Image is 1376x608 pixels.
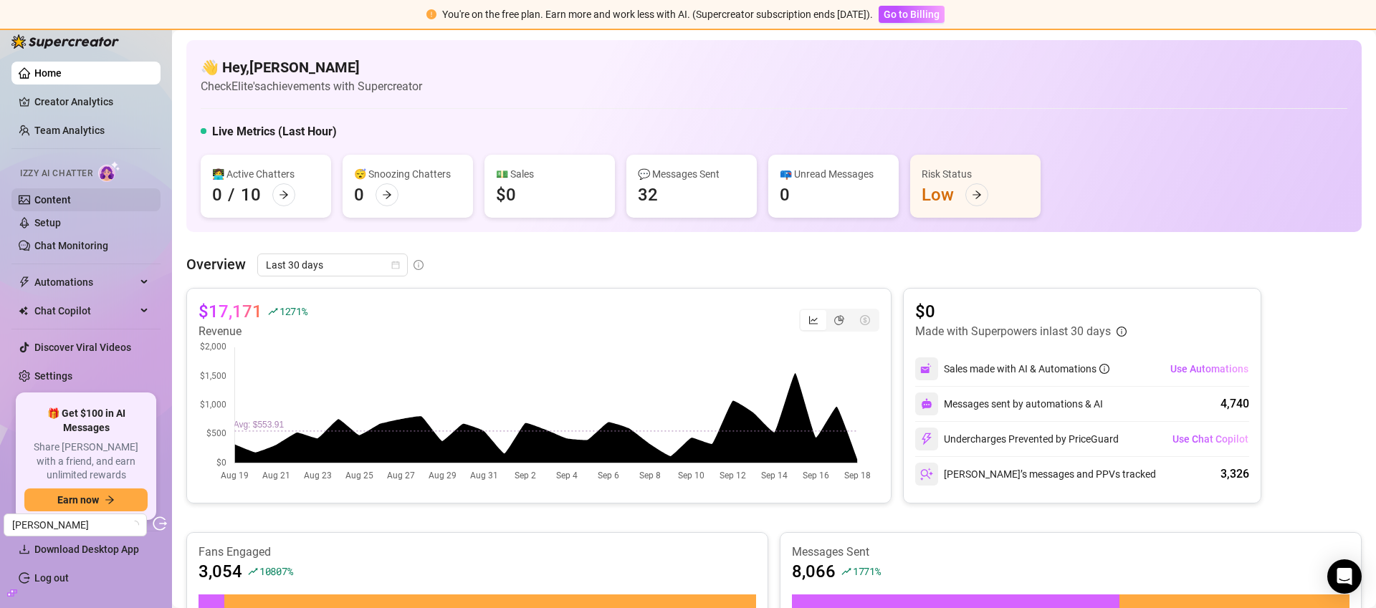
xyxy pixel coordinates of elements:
article: $0 [915,300,1127,323]
img: svg%3e [920,468,933,481]
a: Home [34,67,62,79]
span: 1271 % [279,304,307,318]
span: info-circle [414,260,424,270]
img: logo-BBDzfeDw.svg [11,34,119,49]
article: 8,066 [792,560,836,583]
div: 32 [638,183,658,206]
span: exclamation-circle [426,9,436,19]
span: Izzy AI Chatter [20,167,92,180]
button: Use Automations [1170,357,1249,380]
span: Use Chat Copilot [1172,433,1248,445]
button: Go to Billing [879,6,945,23]
div: Risk Status [922,166,1029,182]
img: Chat Copilot [19,306,28,316]
span: You're on the free plan. Earn more and work less with AI. (Supercreator subscription ends [DATE]). [442,9,873,20]
div: $0 [496,183,516,206]
article: Made with Superpowers in last 30 days [915,323,1111,340]
span: rise [841,566,851,576]
span: Go to Billing [884,9,940,20]
span: loading [130,521,139,529]
span: thunderbolt [19,276,30,288]
span: arrow-right [972,190,982,200]
span: arrow-right [382,190,392,200]
span: 1771 % [853,564,881,578]
article: Check Elite's achievements with Supercreator [201,77,422,95]
span: Share [PERSON_NAME] with a friend, and earn unlimited rewards [24,440,148,483]
div: 👩‍💻 Active Chatters [212,166,320,182]
div: 4,740 [1220,395,1249,412]
span: calendar [391,261,400,269]
span: rise [268,307,278,317]
a: Settings [34,370,72,382]
span: line-chart [808,315,818,325]
span: Download Desktop App [34,544,139,555]
img: svg%3e [921,398,932,410]
span: logout [153,516,167,531]
div: 💬 Messages Sent [638,166,745,182]
article: Messages Sent [792,544,1349,560]
span: arrow-right [279,190,289,200]
a: Creator Analytics [34,90,149,113]
span: Earn now [57,494,99,506]
a: Discover Viral Videos [34,342,131,353]
div: 😴 Snoozing Chatters [354,166,462,182]
article: Revenue [199,323,307,340]
div: Messages sent by automations & AI [915,392,1103,415]
h4: 👋 Hey, [PERSON_NAME] [201,57,422,77]
article: Overview [186,254,246,275]
div: 📪 Unread Messages [780,166,887,182]
span: Martin Hořák [12,514,138,536]
a: Log out [34,572,69,584]
article: 3,054 [199,560,242,583]
span: info-circle [1117,327,1127,337]
div: segmented control [799,309,879,332]
span: arrow-right [105,495,115,505]
span: pie-chart [834,315,844,325]
span: Automations [34,271,136,294]
article: $17,171 [199,300,262,323]
span: Last 30 days [266,254,399,276]
h5: Live Metrics (Last Hour) [212,123,337,140]
a: Go to Billing [879,9,945,20]
span: Chat Copilot [34,299,136,322]
img: AI Chatter [98,161,120,182]
a: Content [34,194,71,206]
div: Open Intercom Messenger [1327,559,1362,594]
div: 3,326 [1220,465,1249,483]
button: Use Chat Copilot [1172,428,1249,450]
img: svg%3e [920,433,933,445]
div: Sales made with AI & Automations [944,361,1109,377]
div: 0 [780,183,790,206]
div: 💵 Sales [496,166,603,182]
article: Fans Engaged [199,544,756,560]
a: Setup [34,217,61,228]
a: Team Analytics [34,125,105,136]
div: 0 [212,183,222,206]
button: Earn nowarrow-right [24,488,148,511]
div: [PERSON_NAME]’s messages and PPVs tracked [915,463,1156,486]
span: info-circle [1099,364,1109,374]
span: rise [248,566,258,576]
span: build [7,588,17,598]
div: 0 [354,183,364,206]
a: Chat Monitoring [34,240,108,251]
span: download [19,544,30,555]
span: 10807 % [259,564,292,578]
img: svg%3e [920,362,933,375]
div: Undercharges Prevented by PriceGuard [915,428,1119,450]
span: Use Automations [1170,363,1248,375]
div: 10 [241,183,261,206]
span: 🎁 Get $100 in AI Messages [24,407,148,435]
span: dollar-circle [860,315,870,325]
